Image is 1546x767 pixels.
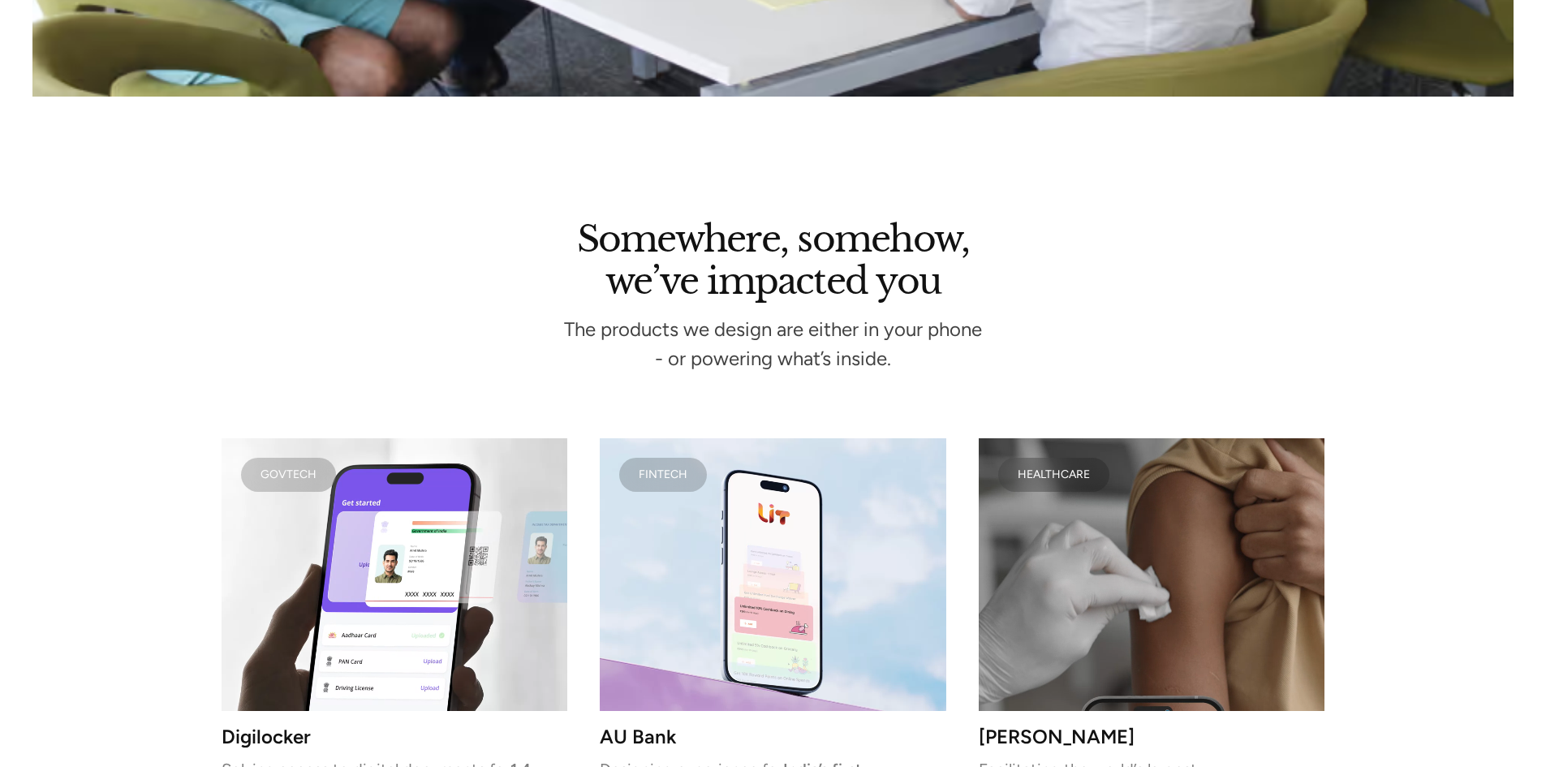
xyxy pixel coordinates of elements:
[502,315,1045,373] div: The products we design are either in your phone - or powering what’s inside.
[639,471,687,479] div: FINTECH
[222,730,568,744] h3: Digilocker
[979,730,1325,744] h3: [PERSON_NAME]
[261,471,317,479] div: Govtech
[222,226,1325,304] h2: Somewhere, somehow, we’ve impacted you
[600,730,946,744] h3: AU Bank
[1018,471,1090,479] div: HEALTHCARE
